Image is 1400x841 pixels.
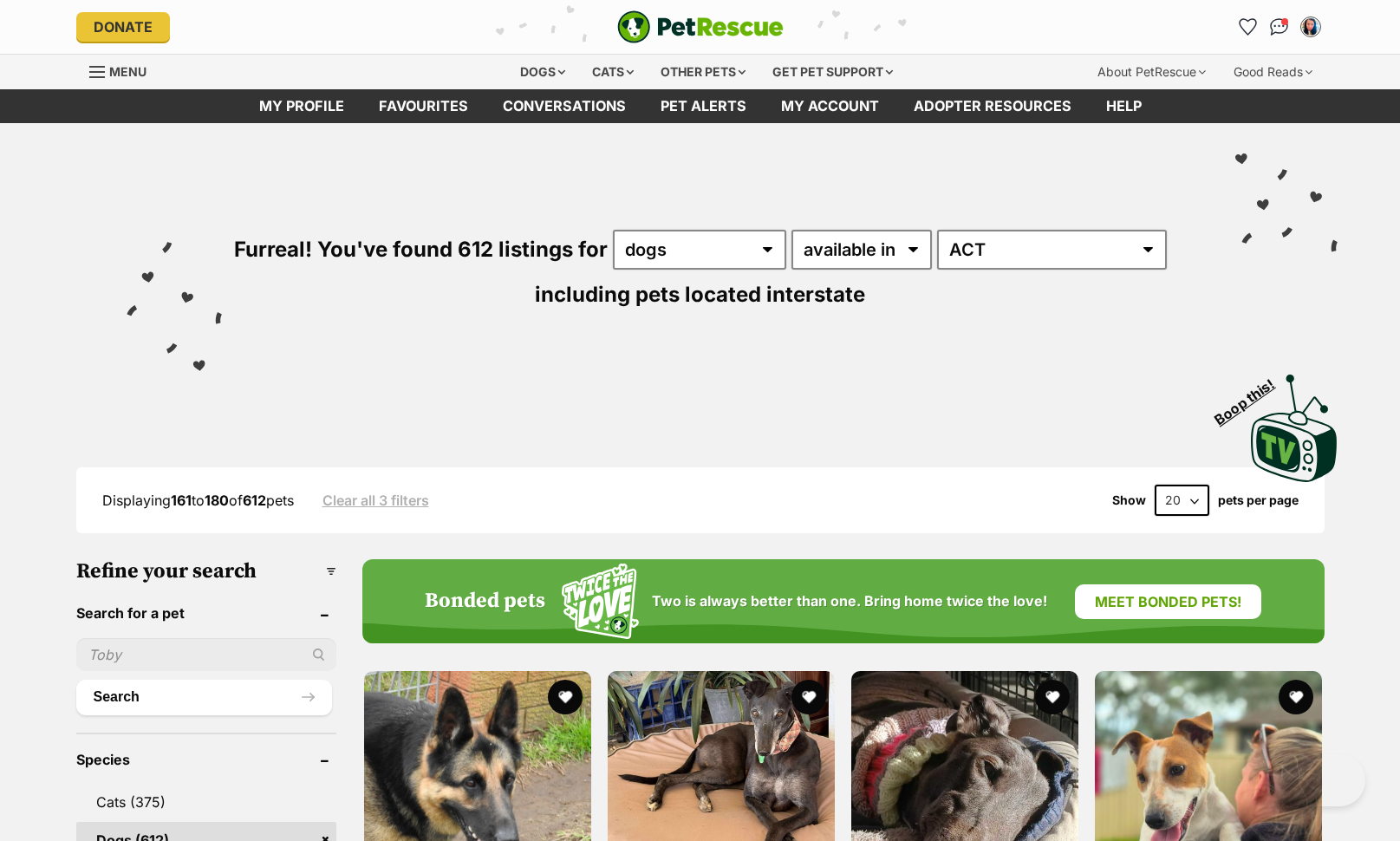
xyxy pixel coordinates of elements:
a: Menu [89,55,159,86]
img: Squiggle [562,564,639,639]
img: chat-41dd97257d64d25036548639549fe6c8038ab92f7586957e7f3b1b290dea8141.svg [1270,18,1288,36]
span: including pets located interstate [535,282,865,307]
h4: Bonded pets [425,590,545,614]
img: PetRescue TV logo [1251,375,1338,482]
button: Search [76,680,332,714]
strong: 161 [171,492,192,509]
span: Menu [109,64,147,79]
span: Two is always better than one. Bring home twice the love! [652,593,1047,610]
div: Other pets [648,55,758,89]
a: Meet bonded pets! [1075,584,1261,619]
label: pets per page [1218,493,1299,507]
a: Clear all 3 filters [322,492,429,508]
span: Furreal! You've found 612 listings for [234,237,608,262]
div: Good Reads [1221,55,1325,89]
header: Species [76,752,336,767]
button: favourite [1035,680,1070,714]
a: Help [1089,89,1159,123]
div: About PetRescue [1085,55,1218,89]
div: Cats [580,55,646,89]
a: Boop this! [1251,359,1338,486]
div: Get pet support [760,55,905,89]
input: Toby [76,638,336,671]
a: Favourites [1234,13,1262,41]
a: Adopter resources [896,89,1089,123]
a: My profile [242,89,361,123]
img: SY Ho profile pic [1302,18,1319,36]
a: Pet alerts [643,89,764,123]
button: favourite [1280,680,1314,714]
button: favourite [791,680,826,714]
a: conversations [485,89,643,123]
strong: 612 [243,492,266,509]
header: Search for a pet [76,605,336,621]
strong: 180 [205,492,229,509]
button: favourite [548,680,583,714]
iframe: Help Scout Beacon - Open [1273,754,1365,806]
img: logo-e224e6f780fb5917bec1dbf3a21bbac754714ae5b6737aabdf751b685950b380.svg [617,10,784,43]
span: Displaying to of pets [102,492,294,509]
a: Donate [76,12,170,42]
a: Favourites [361,89,485,123]
h3: Refine your search [76,559,336,583]
span: Boop this! [1211,365,1291,427]
ul: Account quick links [1234,13,1325,41]
a: My account [764,89,896,123]
a: Cats (375) [76,784,336,820]
span: Show [1112,493,1146,507]
button: My account [1297,13,1325,41]
div: Dogs [508,55,577,89]
a: Conversations [1266,13,1293,41]
a: PetRescue [617,10,784,43]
